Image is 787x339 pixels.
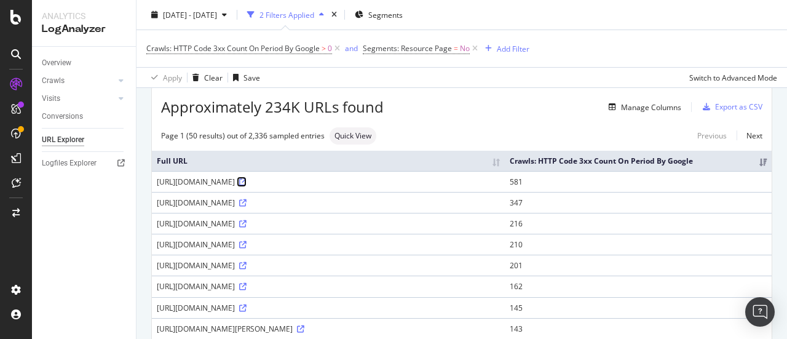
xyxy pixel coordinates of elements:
[328,40,332,57] span: 0
[42,92,115,105] a: Visits
[368,9,403,20] span: Segments
[505,297,772,318] td: 145
[152,151,505,171] th: Full URL: activate to sort column ascending
[161,130,325,141] div: Page 1 (50 results) out of 2,336 sampled entries
[163,9,217,20] span: [DATE] - [DATE]
[42,157,97,170] div: Logfiles Explorer
[505,213,772,234] td: 216
[345,42,358,54] button: and
[737,127,762,145] a: Next
[42,157,127,170] a: Logfiles Explorer
[42,22,126,36] div: LogAnalyzer
[157,281,500,292] div: [URL][DOMAIN_NAME]
[157,303,500,313] div: [URL][DOMAIN_NAME]
[363,43,452,54] span: Segments: Resource Page
[42,110,127,123] a: Conversions
[329,9,339,21] div: times
[42,134,127,146] a: URL Explorer
[157,197,500,208] div: [URL][DOMAIN_NAME]
[322,43,326,54] span: >
[745,297,775,327] div: Open Intercom Messenger
[42,134,84,146] div: URL Explorer
[163,72,182,82] div: Apply
[157,324,500,334] div: [URL][DOMAIN_NAME][PERSON_NAME]
[505,255,772,276] td: 201
[259,9,314,20] div: 2 Filters Applied
[505,151,772,171] th: Crawls: HTTP Code 3xx Count On Period By Google: activate to sort column ascending
[505,192,772,213] td: 347
[334,132,371,140] span: Quick View
[505,318,772,339] td: 143
[698,97,762,117] button: Export as CSV
[42,92,60,105] div: Visits
[460,40,470,57] span: No
[42,110,83,123] div: Conversions
[243,72,260,82] div: Save
[146,5,232,25] button: [DATE] - [DATE]
[188,68,223,87] button: Clear
[684,68,777,87] button: Switch to Advanced Mode
[157,177,500,187] div: [URL][DOMAIN_NAME]
[689,72,777,82] div: Switch to Advanced Mode
[505,276,772,297] td: 162
[228,68,260,87] button: Save
[42,57,127,70] a: Overview
[604,100,681,114] button: Manage Columns
[42,10,126,22] div: Analytics
[505,234,772,255] td: 210
[350,5,408,25] button: Segments
[157,218,500,229] div: [URL][DOMAIN_NAME]
[204,72,223,82] div: Clear
[330,127,376,145] div: neutral label
[345,43,358,54] div: and
[497,43,529,54] div: Add Filter
[146,43,320,54] span: Crawls: HTTP Code 3xx Count On Period By Google
[146,68,182,87] button: Apply
[42,57,71,70] div: Overview
[157,260,500,271] div: [URL][DOMAIN_NAME]
[42,74,65,87] div: Crawls
[715,102,762,112] div: Export as CSV
[454,43,458,54] span: =
[42,74,115,87] a: Crawls
[242,5,329,25] button: 2 Filters Applied
[480,41,529,56] button: Add Filter
[505,171,772,192] td: 581
[161,97,384,118] span: Approximately 234K URLs found
[157,239,500,250] div: [URL][DOMAIN_NAME]
[621,102,681,113] div: Manage Columns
